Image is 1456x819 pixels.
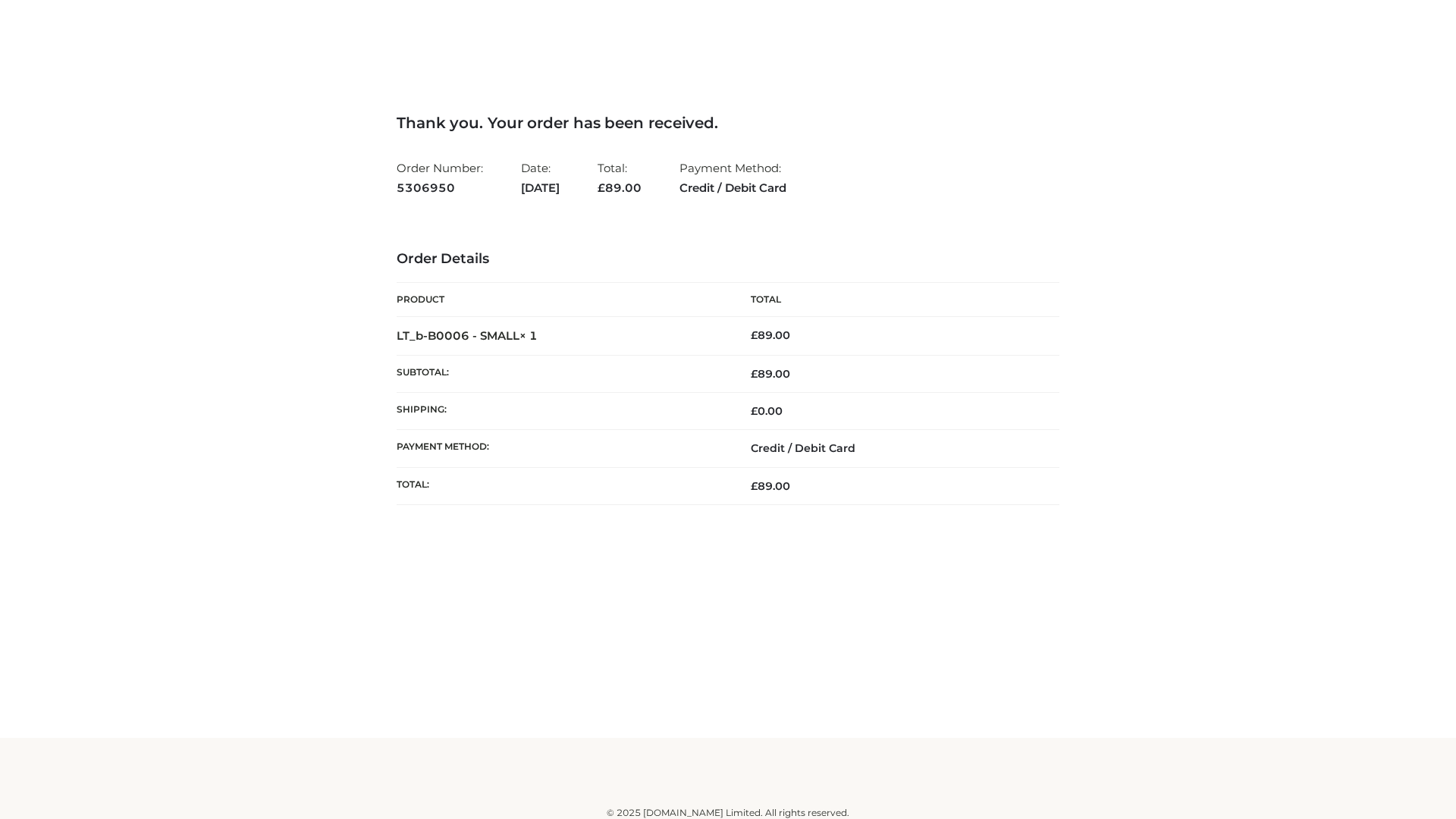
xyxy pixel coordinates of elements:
th: Total: [397,467,728,504]
td: Credit / Debit Card [728,430,1059,467]
strong: 5306950 [397,178,483,198]
th: Total [728,283,1059,317]
span: 89.00 [598,180,642,195]
span: £ [751,328,758,342]
span: £ [751,479,758,493]
th: Payment method: [397,430,728,467]
span: 89.00 [751,367,790,381]
strong: × 1 [519,328,538,343]
span: £ [751,367,758,381]
bdi: 0.00 [751,404,783,418]
strong: [DATE] [521,178,560,198]
th: Subtotal: [397,355,728,392]
li: Date: [521,155,560,201]
span: £ [598,180,605,195]
span: £ [751,404,758,418]
th: Shipping: [397,393,728,430]
li: Total: [598,155,642,201]
th: Product [397,283,728,317]
bdi: 89.00 [751,328,790,342]
li: Order Number: [397,155,483,201]
span: 89.00 [751,479,790,493]
h3: Thank you. Your order has been received. [397,114,1059,132]
strong: LT_b-B0006 - SMALL [397,328,538,343]
strong: Credit / Debit Card [679,178,786,198]
li: Payment Method: [679,155,786,201]
h3: Order Details [397,251,1059,268]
